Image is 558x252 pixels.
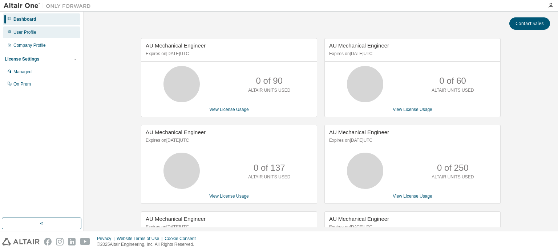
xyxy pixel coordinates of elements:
[117,236,165,241] div: Website Terms of Use
[209,194,249,199] a: View License Usage
[437,162,469,174] p: 0 of 250
[329,216,389,222] span: AU Mechanical Engineer
[248,87,290,94] p: ALTAIR UNITS USED
[146,224,311,230] p: Expires on [DATE] UTC
[13,42,46,48] div: Company Profile
[13,16,36,22] div: Dashboard
[146,137,311,144] p: Expires on [DATE] UTC
[146,42,206,49] span: AU Mechanical Engineer
[393,107,432,112] a: View License Usage
[146,216,206,222] span: AU Mechanical Engineer
[329,137,494,144] p: Expires on [DATE] UTC
[209,107,249,112] a: View License Usage
[146,51,311,57] p: Expires on [DATE] UTC
[165,236,200,241] div: Cookie Consent
[80,238,90,245] img: youtube.svg
[13,69,32,75] div: Managed
[97,241,200,248] p: © 2025 Altair Engineering, Inc. All Rights Reserved.
[68,238,76,245] img: linkedin.svg
[56,238,64,245] img: instagram.svg
[13,29,36,35] div: User Profile
[256,75,283,87] p: 0 of 90
[13,81,31,87] div: On Prem
[329,224,494,230] p: Expires on [DATE] UTC
[44,238,52,245] img: facebook.svg
[440,75,466,87] p: 0 of 60
[254,162,285,174] p: 0 of 137
[97,236,117,241] div: Privacy
[248,174,290,180] p: ALTAIR UNITS USED
[329,129,389,135] span: AU Mechanical Engineer
[329,42,389,49] span: AU Mechanical Engineer
[329,51,494,57] p: Expires on [DATE] UTC
[2,238,40,245] img: altair_logo.svg
[5,56,39,62] div: License Settings
[146,129,206,135] span: AU Mechanical Engineer
[432,174,474,180] p: ALTAIR UNITS USED
[4,2,94,9] img: Altair One
[432,87,474,94] p: ALTAIR UNITS USED
[393,194,432,199] a: View License Usage
[509,17,550,30] button: Contact Sales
